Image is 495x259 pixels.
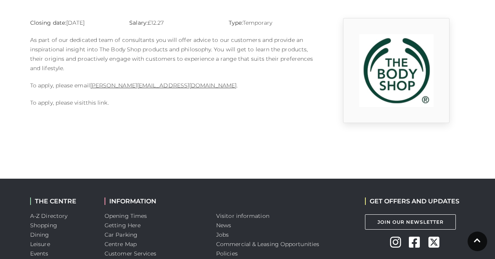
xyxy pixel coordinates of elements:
a: Events [30,250,49,257]
img: 9_1554819459_jw5k.png [359,34,434,107]
p: [DATE] [30,18,117,27]
a: Opening Times [105,212,147,219]
a: Shopping [30,222,57,229]
a: Policies [216,250,238,257]
strong: Type: [229,19,243,26]
a: Jobs [216,231,229,238]
strong: Salary: [129,19,148,26]
p: £12.27 [129,18,217,27]
a: [PERSON_NAME][EMAIL_ADDRESS][DOMAIN_NAME] [90,82,237,89]
h2: GET OFFERS AND UPDATES [365,197,459,205]
a: Getting Here [105,222,141,229]
a: this link [86,99,108,106]
h2: INFORMATION [105,197,204,205]
h2: THE CENTRE [30,197,93,205]
a: Leisure [30,241,50,248]
a: News [216,222,231,229]
p: To apply, please visit . [30,98,316,107]
a: Join Our Newsletter [365,214,456,230]
a: Visitor information [216,212,269,219]
p: As part of our dedicated team of consultants you will offer advice to our customers and provide a... [30,35,316,73]
a: Customer Services [105,250,157,257]
strong: Closing date: [30,19,66,26]
a: A-Z Directory [30,212,67,219]
a: Centre Map [105,241,137,248]
p: Temporary [229,18,316,27]
a: Car Parking [105,231,137,238]
a: Dining [30,231,49,238]
a: Commercial & Leasing Opportunities [216,241,319,248]
p: To apply, please email . [30,81,316,90]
